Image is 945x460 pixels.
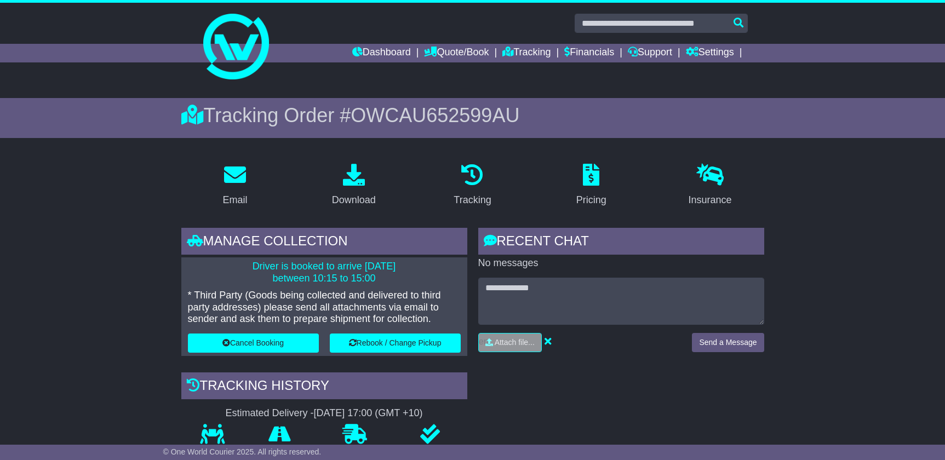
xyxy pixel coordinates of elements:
button: Cancel Booking [188,334,319,353]
div: Email [222,193,247,208]
p: * Third Party (Goods being collected and delivered to third party addresses) please send all atta... [188,290,461,325]
a: Insurance [681,160,739,211]
div: Pricing [576,193,606,208]
a: Quote/Book [424,44,489,62]
a: Download [325,160,383,211]
a: Settings [686,44,734,62]
div: RECENT CHAT [478,228,764,257]
span: OWCAU652599AU [351,104,519,127]
p: Driver is booked to arrive [DATE] between 10:15 to 15:00 [188,261,461,284]
div: Estimated Delivery - [181,407,467,419]
div: [DATE] 17:00 (GMT +10) [314,407,423,419]
div: Tracking history [181,372,467,402]
a: Email [215,160,254,211]
a: Dashboard [352,44,411,62]
a: Financials [564,44,614,62]
a: Tracking [502,44,551,62]
div: Tracking [454,193,491,208]
button: Rebook / Change Pickup [330,334,461,353]
span: © One World Courier 2025. All rights reserved. [163,447,322,456]
a: Pricing [569,160,614,211]
p: No messages [478,257,764,269]
div: Insurance [689,193,732,208]
a: Support [628,44,672,62]
button: Send a Message [692,333,764,352]
div: Download [332,193,376,208]
a: Tracking [446,160,498,211]
div: Tracking Order # [181,104,764,127]
div: Manage collection [181,228,467,257]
